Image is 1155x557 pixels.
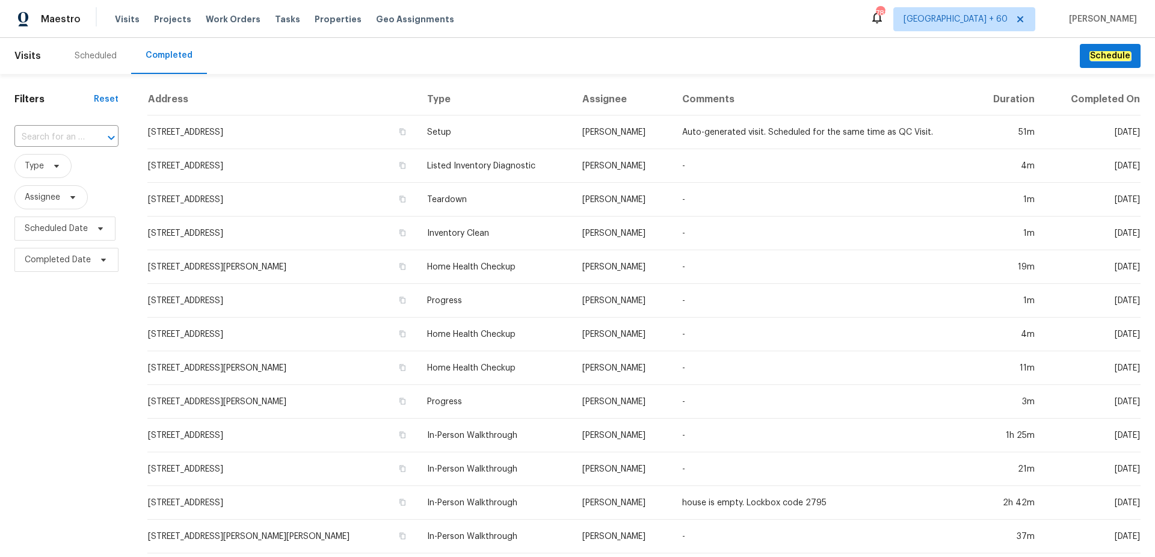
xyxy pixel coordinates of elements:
button: Copy Address [397,328,408,339]
td: Progress [417,385,572,419]
span: [GEOGRAPHIC_DATA] + 60 [904,13,1008,25]
span: Work Orders [206,13,260,25]
td: In-Person Walkthrough [417,452,572,486]
td: [DATE] [1044,351,1141,385]
td: 1m [970,217,1044,250]
td: [STREET_ADDRESS][PERSON_NAME][PERSON_NAME] [147,520,417,553]
button: Copy Address [397,295,408,306]
span: Visits [14,43,41,69]
td: 51m [970,115,1044,149]
span: Completed Date [25,254,91,266]
span: [PERSON_NAME] [1064,13,1137,25]
td: [STREET_ADDRESS] [147,149,417,183]
td: [DATE] [1044,250,1141,284]
td: [STREET_ADDRESS][PERSON_NAME] [147,351,417,385]
td: - [673,520,970,553]
span: Geo Assignments [376,13,454,25]
td: 37m [970,520,1044,553]
div: Reset [94,93,119,105]
th: Assignee [573,84,673,115]
td: - [673,183,970,217]
td: [DATE] [1044,419,1141,452]
th: Type [417,84,572,115]
td: Home Health Checkup [417,351,572,385]
td: 1m [970,183,1044,217]
td: [STREET_ADDRESS] [147,419,417,452]
th: Completed On [1044,84,1141,115]
td: [STREET_ADDRESS] [147,284,417,318]
span: Type [25,160,44,172]
td: Progress [417,284,572,318]
td: [PERSON_NAME] [573,318,673,351]
td: [DATE] [1044,115,1141,149]
td: In-Person Walkthrough [417,486,572,520]
td: [STREET_ADDRESS] [147,318,417,351]
th: Comments [673,84,970,115]
td: [PERSON_NAME] [573,385,673,419]
td: [PERSON_NAME] [573,284,673,318]
button: Copy Address [397,531,408,541]
td: Teardown [417,183,572,217]
td: [STREET_ADDRESS][PERSON_NAME] [147,250,417,284]
td: [STREET_ADDRESS] [147,452,417,486]
th: Duration [970,84,1044,115]
button: Copy Address [397,463,408,474]
td: 21m [970,452,1044,486]
button: Schedule [1080,44,1141,69]
td: Setup [417,115,572,149]
td: 1m [970,284,1044,318]
button: Copy Address [397,227,408,238]
td: Home Health Checkup [417,250,572,284]
td: 4m [970,318,1044,351]
td: 1h 25m [970,419,1044,452]
input: Search for an address... [14,128,85,147]
em: Schedule [1089,51,1131,61]
button: Open [103,129,120,146]
td: [PERSON_NAME] [573,486,673,520]
td: [PERSON_NAME] [573,183,673,217]
td: [PERSON_NAME] [573,217,673,250]
button: Copy Address [397,362,408,373]
td: [DATE] [1044,385,1141,419]
td: [PERSON_NAME] [573,452,673,486]
span: Maestro [41,13,81,25]
td: [STREET_ADDRESS] [147,217,417,250]
td: [PERSON_NAME] [573,115,673,149]
td: - [673,452,970,486]
td: 11m [970,351,1044,385]
td: [PERSON_NAME] [573,149,673,183]
td: - [673,419,970,452]
td: 3m [970,385,1044,419]
td: [DATE] [1044,318,1141,351]
td: [STREET_ADDRESS] [147,183,417,217]
span: Tasks [275,15,300,23]
button: Copy Address [397,429,408,440]
td: [DATE] [1044,452,1141,486]
td: [DATE] [1044,217,1141,250]
button: Copy Address [397,126,408,137]
span: Properties [315,13,362,25]
h1: Filters [14,93,94,105]
div: Completed [146,49,192,61]
td: - [673,149,970,183]
td: - [673,284,970,318]
td: 4m [970,149,1044,183]
td: [PERSON_NAME] [573,419,673,452]
div: Scheduled [75,50,117,62]
td: Auto-generated visit. Scheduled for the same time as QC Visit. [673,115,970,149]
td: [DATE] [1044,520,1141,553]
td: - [673,318,970,351]
button: Copy Address [397,261,408,272]
td: [STREET_ADDRESS] [147,115,417,149]
td: In-Person Walkthrough [417,520,572,553]
span: Visits [115,13,140,25]
td: - [673,217,970,250]
td: [DATE] [1044,183,1141,217]
td: - [673,351,970,385]
div: 781 [876,7,884,19]
button: Copy Address [397,396,408,407]
td: Inventory Clean [417,217,572,250]
td: [PERSON_NAME] [573,250,673,284]
td: [PERSON_NAME] [573,351,673,385]
td: [PERSON_NAME] [573,520,673,553]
